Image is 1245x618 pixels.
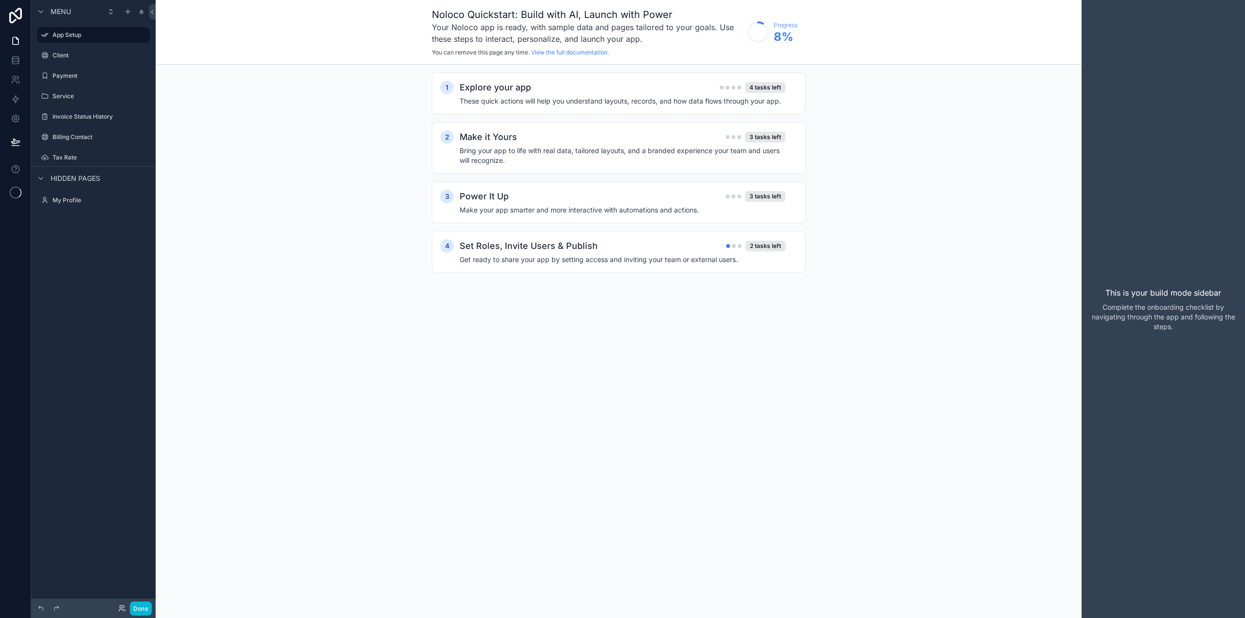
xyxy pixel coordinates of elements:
label: App Setup [53,31,144,39]
a: View the full documentation. [531,49,609,56]
h2: Explore your app [460,81,531,94]
div: 2 [440,130,454,144]
a: My Profile [37,193,150,208]
h4: Bring your app to life with real data, tailored layouts, and a branded experience your team and u... [460,146,785,165]
a: Client [37,48,150,63]
a: Tax Rate [37,150,150,165]
div: 4 [440,239,454,253]
div: scrollable content [156,65,1082,300]
button: Done [130,601,152,616]
span: Progress [774,21,798,29]
div: 2 tasks left [746,241,785,251]
div: 1 [440,81,454,94]
a: Invoice Status History [37,109,150,124]
span: Hidden pages [51,174,100,183]
h2: Set Roles, Invite Users & Publish [460,239,598,253]
h4: Make your app smarter and more interactive with automations and actions. [460,205,785,215]
label: Tax Rate [53,154,148,161]
span: Menu [51,7,71,17]
label: Invoice Status History [53,113,148,121]
p: Complete the onboarding checklist by navigating through the app and following the steps. [1089,302,1237,332]
h3: Your Noloco app is ready, with sample data and pages tailored to your goals. Use these steps to i... [432,21,743,45]
label: My Profile [53,196,148,204]
a: Service [37,88,150,104]
div: 3 tasks left [745,132,785,142]
h4: Get ready to share your app by setting access and inviting your team or external users. [460,255,785,265]
h1: Noloco Quickstart: Build with AI, Launch with Power [432,8,743,21]
label: Payment [53,72,148,80]
label: Billing Contact [53,133,148,141]
div: 3 [440,190,454,203]
h2: Power It Up [460,190,509,203]
span: You can remove this page any time. [432,49,530,56]
label: Service [53,92,148,100]
p: This is your build mode sidebar [1105,287,1221,299]
label: Client [53,52,148,59]
h4: These quick actions will help you understand layouts, records, and how data flows through your app. [460,96,785,106]
div: 3 tasks left [745,191,785,202]
div: 4 tasks left [745,82,785,93]
a: Payment [37,68,150,84]
h2: Make it Yours [460,130,517,144]
a: App Setup [37,27,150,43]
span: 8 % [774,29,798,45]
a: Billing Contact [37,129,150,145]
